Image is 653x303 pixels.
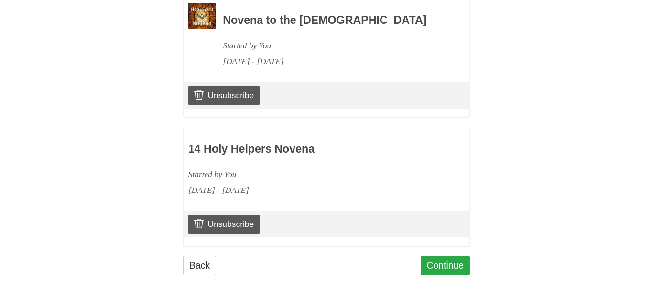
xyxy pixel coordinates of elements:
[223,14,444,27] h3: Novena to the [DEMOGRAPHIC_DATA]
[183,256,216,275] a: Back
[223,38,444,54] div: Started by You
[188,182,409,198] div: [DATE] - [DATE]
[421,256,470,275] a: Continue
[188,3,216,29] img: Novena image
[223,54,444,69] div: [DATE] - [DATE]
[188,86,260,104] a: Unsubscribe
[188,215,260,233] a: Unsubscribe
[188,143,409,156] h3: 14 Holy Helpers Novena
[188,167,409,182] div: Started by You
